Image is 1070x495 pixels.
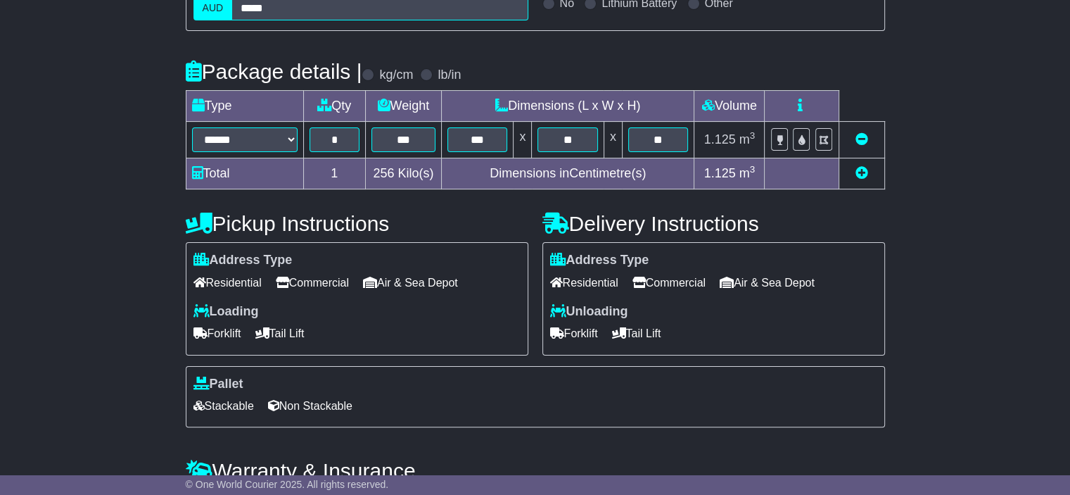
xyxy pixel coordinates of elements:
[441,91,694,122] td: Dimensions (L x W x H)
[186,60,362,83] h4: Package details |
[739,166,756,180] span: m
[855,166,868,180] a: Add new item
[550,322,598,344] span: Forklift
[632,272,706,294] span: Commercial
[193,253,293,268] label: Address Type
[193,395,254,417] span: Stackable
[193,377,243,392] label: Pallet
[303,158,365,189] td: 1
[514,122,532,158] td: x
[186,479,389,490] span: © One World Courier 2025. All rights reserved.
[694,91,765,122] td: Volume
[365,91,441,122] td: Weight
[186,91,303,122] td: Type
[365,158,441,189] td: Kilo(s)
[255,322,305,344] span: Tail Lift
[268,395,352,417] span: Non Stackable
[550,253,649,268] label: Address Type
[739,132,756,146] span: m
[193,304,259,320] label: Loading
[855,132,868,146] a: Remove this item
[542,212,885,235] h4: Delivery Instructions
[704,132,736,146] span: 1.125
[750,164,756,175] sup: 3
[550,272,618,294] span: Residential
[550,304,628,320] label: Unloading
[379,68,413,83] label: kg/cm
[363,272,458,294] span: Air & Sea Depot
[186,158,303,189] td: Total
[373,166,394,180] span: 256
[604,122,622,158] td: x
[441,158,694,189] td: Dimensions in Centimetre(s)
[193,272,262,294] span: Residential
[720,272,815,294] span: Air & Sea Depot
[193,322,241,344] span: Forklift
[438,68,461,83] label: lb/in
[186,459,885,482] h4: Warranty & Insurance
[276,272,349,294] span: Commercial
[750,130,756,141] sup: 3
[186,212,528,235] h4: Pickup Instructions
[612,322,661,344] span: Tail Lift
[704,166,736,180] span: 1.125
[303,91,365,122] td: Qty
